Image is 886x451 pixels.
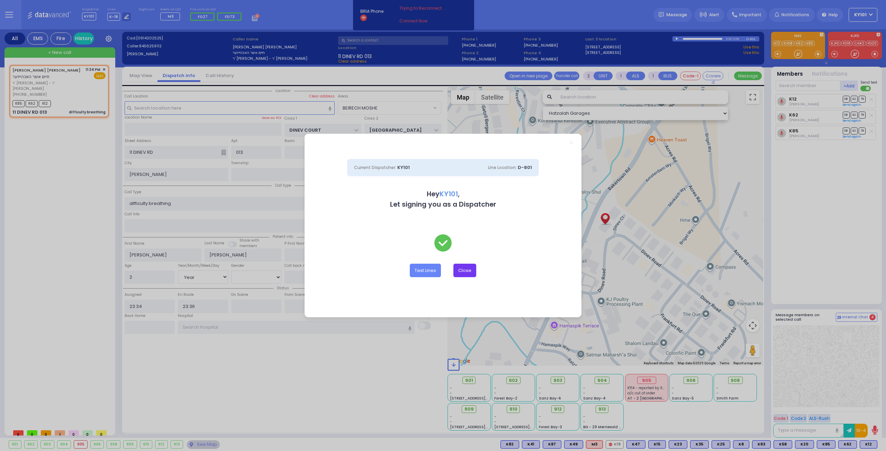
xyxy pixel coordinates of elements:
a: Close [570,141,573,144]
b: Hey , [427,189,460,199]
img: check-green.svg [434,234,452,252]
span: Line Location: [488,165,517,170]
span: Current Dispatcher: [354,165,396,170]
span: D-801 [518,164,532,171]
button: Test Lines [410,264,441,277]
button: Close [453,264,476,277]
span: KY101 [440,189,458,199]
b: Let signing you as a Dispatcher [390,200,496,209]
span: KY101 [397,164,410,171]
